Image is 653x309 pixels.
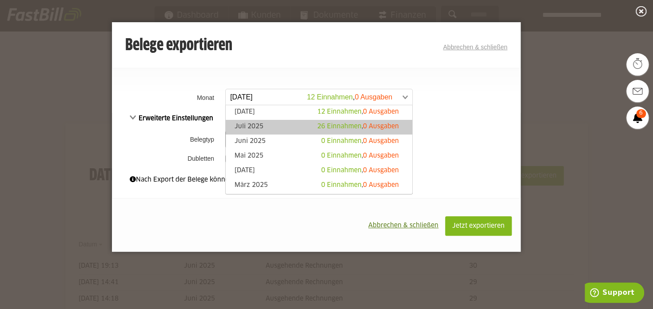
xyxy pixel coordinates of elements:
span: 0 Ausgaben [363,167,399,174]
button: Jetzt exportieren [445,216,512,236]
span: 12 Einnahmen [317,109,362,115]
div: , [321,181,399,190]
h3: Belege exportieren [125,37,232,55]
span: Abbrechen & schließen [368,222,438,229]
span: 0 Einnahmen [321,138,362,144]
div: , [317,122,399,131]
a: 6 [626,107,649,129]
a: Mai 2025 [230,151,408,162]
a: Abbrechen & schließen [443,44,507,51]
div: Nach Export der Belege können diese nicht mehr bearbeitet werden. [130,175,503,185]
div: , [317,107,399,116]
th: Monat [112,86,223,109]
div: , [321,151,399,160]
span: 0 Einnahmen [321,167,362,174]
a: März 2025 [230,181,408,191]
div: , [321,137,399,146]
iframe: Öffnet ein Widget, in dem Sie weitere Informationen finden [585,282,644,305]
th: Dubletten [112,151,223,166]
a: Juni 2025 [230,137,408,147]
span: 0 Ausgaben [363,153,399,159]
span: 0 Ausgaben [363,182,399,188]
a: [DATE] [230,107,408,118]
span: 26 Einnahmen [317,123,362,130]
span: 0 Ausgaben [363,123,399,130]
th: Belegtyp [112,128,223,151]
span: 0 Ausgaben [363,109,399,115]
a: Juli 2025 [230,122,408,132]
a: [DATE] [230,166,408,176]
span: 0 Einnahmen [321,153,362,159]
span: 0 Ausgaben [363,138,399,144]
span: 6 [636,109,646,118]
span: 0 Einnahmen [321,182,362,188]
span: Erweiterte Einstellungen [130,115,213,122]
span: Jetzt exportieren [452,223,505,229]
button: Abbrechen & schließen [362,216,445,235]
div: , [321,166,399,175]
